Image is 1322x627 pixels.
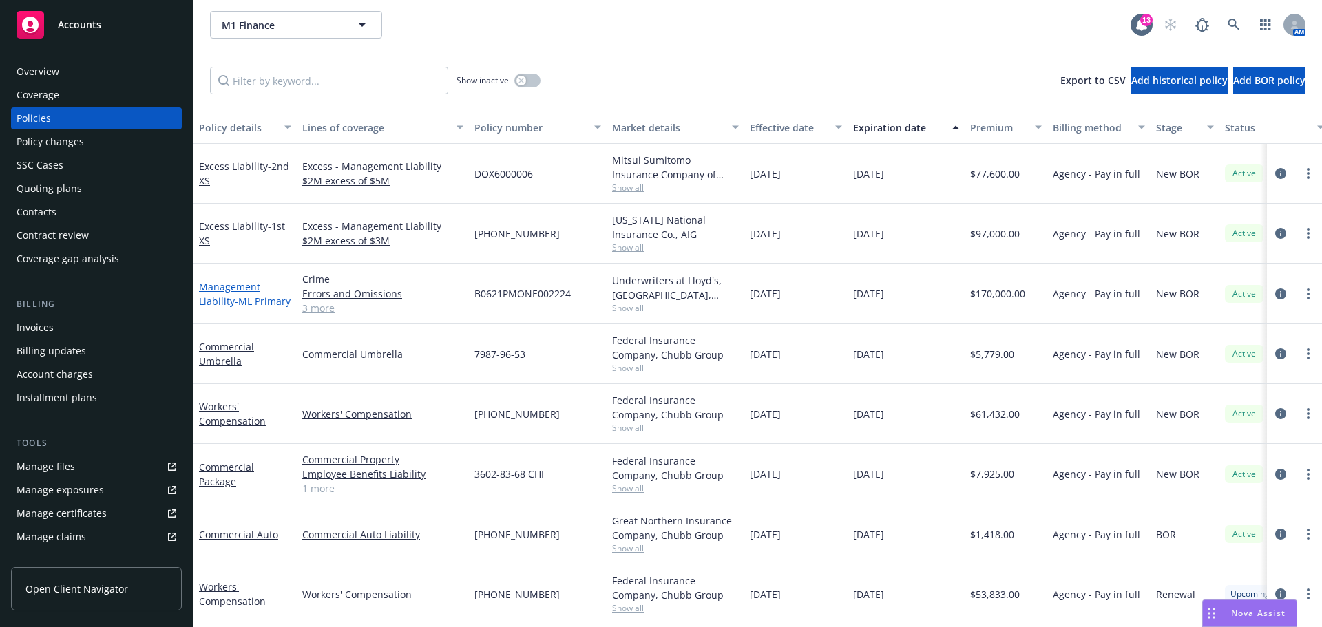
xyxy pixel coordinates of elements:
a: Coverage gap analysis [11,248,182,270]
a: Search [1220,11,1248,39]
div: Policy changes [17,131,84,153]
a: Policy changes [11,131,182,153]
button: Market details [607,111,744,144]
a: 3 more [302,301,463,315]
a: circleInformation [1272,586,1289,602]
span: Active [1230,227,1258,240]
button: Effective date [744,111,848,144]
a: circleInformation [1272,346,1289,362]
a: circleInformation [1272,286,1289,302]
span: Agency - Pay in full [1053,587,1140,602]
span: [DATE] [853,347,884,361]
a: Commercial Package [199,460,254,488]
button: Add historical policy [1131,67,1228,94]
div: Effective date [750,120,827,135]
a: Commercial Auto [199,528,278,541]
span: [DATE] [750,587,781,602]
span: Active [1230,468,1258,480]
span: $53,833.00 [970,587,1020,602]
span: [DATE] [750,226,781,241]
button: Policy details [193,111,297,144]
span: Agency - Pay in full [1053,527,1140,542]
span: [DATE] [853,467,884,481]
div: Overview [17,61,59,83]
a: more [1300,165,1316,182]
div: Expiration date [853,120,944,135]
div: Stage [1156,120,1199,135]
div: Mitsui Sumitomo Insurance Company of America, Mitsui Sumitomo Insurance Group [612,153,739,182]
span: [DATE] [853,407,884,421]
a: Workers' Compensation [199,580,266,608]
button: Nova Assist [1202,599,1297,627]
a: Workers' Compensation [302,407,463,421]
div: Invoices [17,317,54,339]
span: Renewal [1156,587,1195,602]
span: [DATE] [750,407,781,421]
span: Accounts [58,19,101,30]
span: M1 Finance [222,18,341,32]
a: Installment plans [11,387,182,409]
span: [DATE] [750,347,781,361]
a: Overview [11,61,182,83]
div: Billing updates [17,340,86,362]
div: Great Northern Insurance Company, Chubb Group [612,513,739,542]
span: Show all [612,542,739,554]
div: Policy number [474,120,586,135]
span: New BOR [1156,347,1199,361]
span: [PHONE_NUMBER] [474,527,560,542]
span: Show all [612,422,739,434]
a: Billing updates [11,340,182,362]
div: Coverage [17,84,59,106]
span: Agency - Pay in full [1053,167,1140,181]
span: [DATE] [750,167,781,181]
a: Crime [302,272,463,286]
a: Management Liability [199,280,291,308]
button: Export to CSV [1060,67,1126,94]
span: New BOR [1156,226,1199,241]
div: Manage exposures [17,479,104,501]
span: $77,600.00 [970,167,1020,181]
span: Manage exposures [11,479,182,501]
span: $97,000.00 [970,226,1020,241]
div: Coverage gap analysis [17,248,119,270]
div: Underwriters at Lloyd's, [GEOGRAPHIC_DATA], [PERSON_NAME] of [GEOGRAPHIC_DATA], [PERSON_NAME] Ins... [612,273,739,302]
a: Policies [11,107,182,129]
div: Federal Insurance Company, Chubb Group [612,393,739,422]
a: Switch app [1252,11,1279,39]
span: [DATE] [750,527,781,542]
a: more [1300,466,1316,482]
a: Commercial Umbrella [199,340,254,368]
button: Add BOR policy [1233,67,1305,94]
div: [US_STATE] National Insurance Co., AIG [612,213,739,242]
span: Agency - Pay in full [1053,407,1140,421]
div: Lines of coverage [302,120,448,135]
a: more [1300,405,1316,422]
span: Add historical policy [1131,74,1228,87]
span: New BOR [1156,286,1199,301]
span: Agency - Pay in full [1053,467,1140,481]
span: Add BOR policy [1233,74,1305,87]
a: more [1300,526,1316,542]
a: Accounts [11,6,182,44]
a: Commercial Umbrella [302,347,463,361]
div: Federal Insurance Company, Chubb Group [612,573,739,602]
span: Agency - Pay in full [1053,286,1140,301]
span: New BOR [1156,407,1199,421]
a: Invoices [11,317,182,339]
a: Contacts [11,201,182,223]
div: Manage BORs [17,549,81,571]
span: New BOR [1156,467,1199,481]
span: [DATE] [853,286,884,301]
span: [PHONE_NUMBER] [474,587,560,602]
button: Expiration date [848,111,965,144]
a: Excess Liability [199,160,289,187]
span: Show all [612,242,739,253]
button: Policy number [469,111,607,144]
span: Show all [612,182,739,193]
span: [DATE] [853,527,884,542]
span: B0621PMONE002224 [474,286,571,301]
span: $61,432.00 [970,407,1020,421]
a: more [1300,286,1316,302]
div: Market details [612,120,724,135]
div: Tools [11,436,182,450]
